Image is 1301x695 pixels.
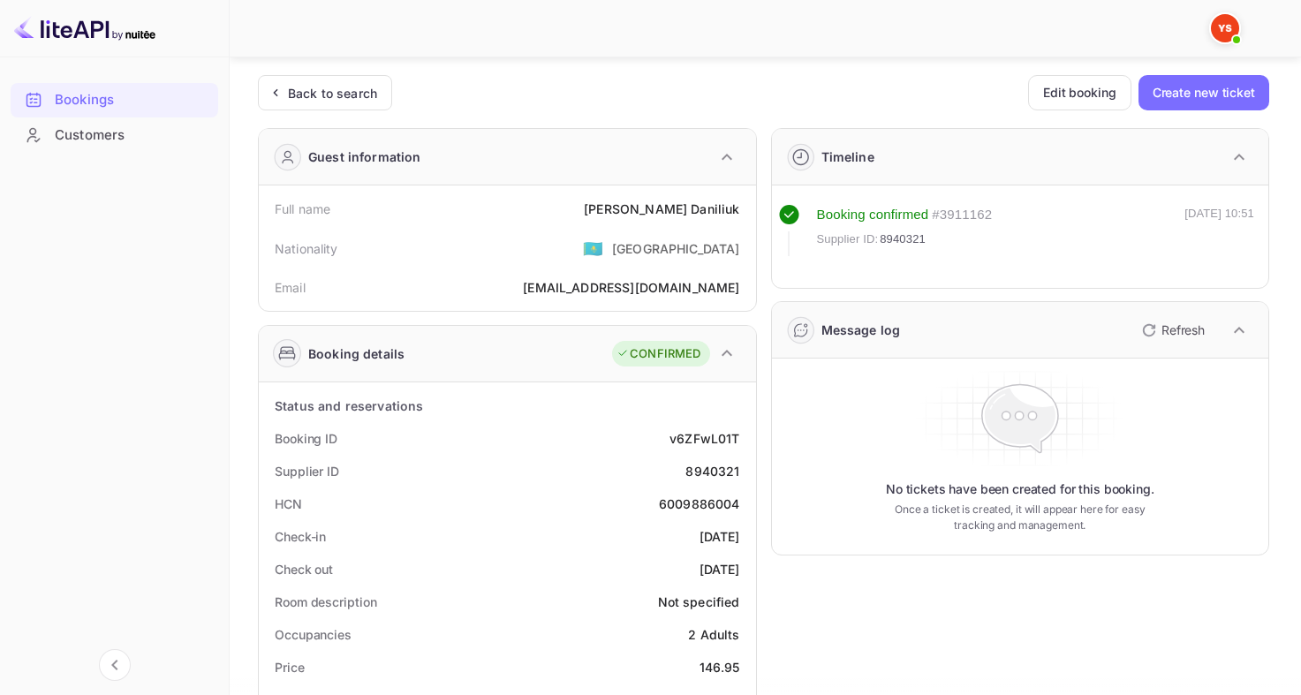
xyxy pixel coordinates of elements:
div: Booking ID [275,429,337,448]
a: Bookings [11,83,218,116]
div: [DATE] [700,527,740,546]
p: Once a ticket is created, it will appear here for easy tracking and management. [887,502,1153,533]
div: Back to search [288,84,377,102]
div: 6009886004 [659,495,740,513]
div: Status and reservations [275,397,423,415]
div: 2 Adults [688,625,739,644]
div: [DATE] 10:51 [1184,205,1254,256]
div: # 3911162 [932,205,992,225]
div: Message log [821,321,901,339]
div: Not specified [658,593,740,611]
div: Bookings [55,90,209,110]
div: Check-in [275,527,326,546]
p: No tickets have been created for this booking. [886,480,1154,498]
span: Supplier ID: [817,230,879,248]
div: CONFIRMED [616,345,700,363]
button: Refresh [1131,316,1212,344]
div: HCN [275,495,302,513]
span: United States [583,232,603,264]
img: LiteAPI logo [14,14,155,42]
div: [EMAIL_ADDRESS][DOMAIN_NAME] [523,278,739,297]
button: Edit booking [1028,75,1131,110]
div: Booking confirmed [817,205,929,225]
div: [GEOGRAPHIC_DATA] [612,239,740,258]
div: Email [275,278,306,297]
div: Supplier ID [275,462,339,480]
div: Booking details [308,344,405,363]
div: Timeline [821,147,874,166]
div: Nationality [275,239,338,258]
div: [DATE] [700,560,740,578]
div: Customers [11,118,218,153]
div: Occupancies [275,625,352,644]
div: 8940321 [685,462,739,480]
span: 8940321 [880,230,926,248]
img: Yandex Support [1211,14,1239,42]
div: Customers [55,125,209,146]
a: Customers [11,118,218,151]
button: Collapse navigation [99,649,131,681]
div: [PERSON_NAME] Daniliuk [584,200,739,218]
div: Price [275,658,305,676]
div: 146.95 [700,658,740,676]
div: Guest information [308,147,421,166]
div: Bookings [11,83,218,117]
div: Full name [275,200,330,218]
div: Check out [275,560,333,578]
button: Create new ticket [1138,75,1269,110]
div: v6ZFwL01T [669,429,739,448]
p: Refresh [1161,321,1205,339]
div: Room description [275,593,376,611]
